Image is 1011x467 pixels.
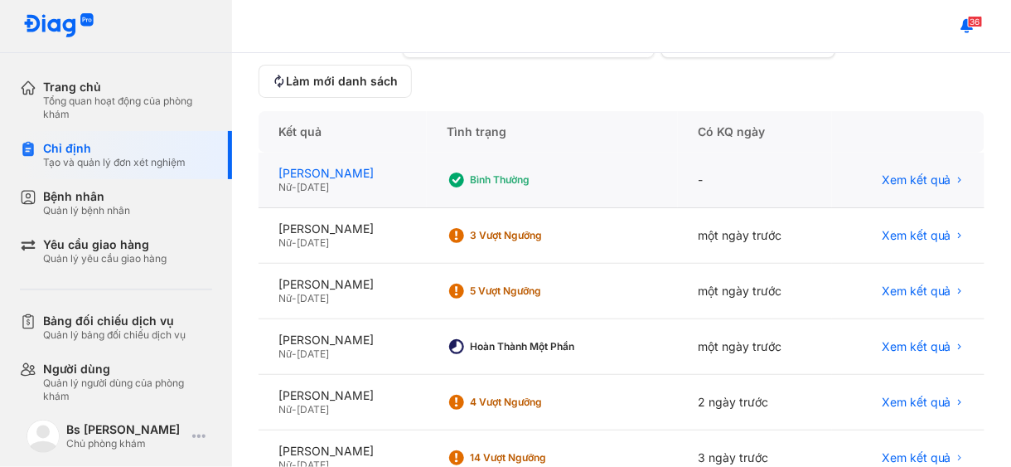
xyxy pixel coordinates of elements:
span: 36 [968,16,983,27]
div: Bảng đối chiếu dịch vụ [43,314,186,328]
div: [PERSON_NAME] [278,221,407,236]
span: [DATE] [297,403,329,416]
div: Tổng quan hoạt động của phòng khám [43,95,212,121]
span: [DATE] [297,236,329,249]
div: Tình trạng [427,111,679,153]
span: Nữ [278,292,292,304]
span: [DATE] [297,181,329,193]
span: Nữ [278,403,292,416]
div: Trang chủ [43,80,212,95]
div: 4 Vượt ngưỡng [470,396,602,409]
span: Xem kết quả [882,339,951,354]
div: Tạo và quản lý đơn xét nghiệm [43,156,186,169]
div: Bệnh nhân [43,189,130,204]
div: Người dùng [43,362,212,377]
span: Xem kết quả [882,228,951,243]
button: Làm mới danh sách [259,65,412,98]
div: Quản lý bệnh nhân [43,204,130,217]
div: [PERSON_NAME] [278,444,407,459]
div: Yêu cầu giao hàng [43,237,167,252]
div: Kết quả [259,111,427,153]
span: - [292,181,297,193]
div: 3 Vượt ngưỡng [470,229,602,242]
div: [PERSON_NAME] [278,333,407,348]
span: - [292,403,297,416]
div: Hoàn thành một phần [470,340,602,353]
div: 5 Vượt ngưỡng [470,285,602,298]
span: [DATE] [297,292,329,304]
div: 2 ngày trước [678,375,831,431]
div: Bình thường [470,173,602,187]
span: Làm mới danh sách [286,74,398,89]
div: Quản lý người dùng của phòng khám [43,377,212,403]
span: Nữ [278,348,292,360]
span: - [292,348,297,360]
div: Quản lý bảng đối chiếu dịch vụ [43,328,186,342]
img: logo [23,13,94,39]
img: logo [27,420,60,453]
div: Có KQ ngày [678,111,831,153]
div: 14 Vượt ngưỡng [470,451,602,465]
div: một ngày trước [678,319,831,375]
div: [PERSON_NAME] [278,166,407,181]
div: Bs [PERSON_NAME] [66,422,186,437]
div: Quản lý yêu cầu giao hàng [43,252,167,265]
span: Nữ [278,181,292,193]
div: - [678,153,831,208]
span: Nữ [278,236,292,249]
div: [PERSON_NAME] [278,277,407,292]
span: - [292,236,297,249]
span: - [292,292,297,304]
div: một ngày trước [678,208,831,264]
span: [DATE] [297,348,329,360]
span: Xem kết quả [882,284,951,299]
div: Chỉ định [43,141,186,156]
span: Xem kết quả [882,450,951,465]
div: Chủ phòng khám [66,437,186,450]
span: Xem kết quả [882,173,951,187]
div: [PERSON_NAME] [278,388,407,403]
span: Xem kết quả [882,395,951,410]
div: một ngày trước [678,264,831,319]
